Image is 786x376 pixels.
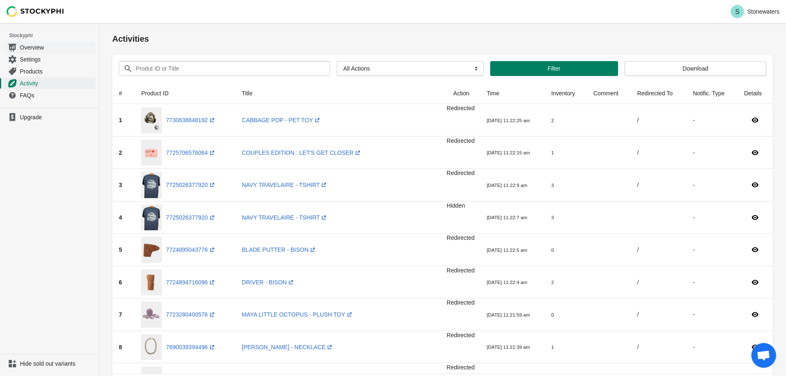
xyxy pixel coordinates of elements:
a: 7723280400576(opens a new window) [166,311,216,318]
small: 1 [551,344,554,350]
span: Overview [20,43,94,52]
span: Redirected [447,267,475,274]
small: 0 [551,247,554,253]
span: Redirected [447,137,475,144]
a: 7724894716096(opens a new window) [166,279,216,286]
td: / [630,298,686,331]
text: S [735,8,740,15]
small: [DATE] 11:22:9 am [487,182,527,188]
h1: Activities [112,33,773,45]
span: Stockyphi [9,31,99,40]
td: / [630,331,686,364]
small: 2 [551,279,554,285]
span: Redirected [447,299,475,306]
th: Inventory [545,83,587,104]
th: Product ID [135,83,235,104]
small: 0 [551,312,554,317]
small: [DATE] 11:21:59 am [487,312,530,317]
a: CABBAGE POP - PET TOY(opens a new window) [242,117,321,123]
span: FAQs [20,91,94,99]
th: Details [737,83,773,104]
small: [DATE] 11:22:7 am [487,215,527,220]
td: - [686,266,737,299]
a: MAYA LITTLE OCTOPUS - PLUSH TOY(opens a new window) [242,311,354,318]
small: [DATE] 11:22:5 am [487,247,527,253]
td: - [686,137,737,169]
span: 3 [119,182,122,188]
a: DRIVER - BISON(opens a new window) [242,279,295,286]
td: / [630,234,686,266]
span: Settings [20,55,94,64]
small: 2 [551,118,554,123]
img: 638079a0NAVY_20TRAVELAIRE_20-_20TSHIRT.jpg [141,205,162,231]
small: 3 [551,215,554,220]
img: 638079a0NAVY_20TRAVELAIRE_20-_20TSHIRT.jpg [141,172,162,198]
img: Stockyphi [7,6,64,17]
th: Action [447,83,480,104]
input: Produt ID or Title [135,61,315,76]
a: 7730638848192(opens a new window) [166,117,216,123]
a: 7725026377920(opens a new window) [166,182,216,188]
a: BLADE PUTTER - BISON(opens a new window) [242,246,317,253]
small: [DATE] 11:22:4 am [487,279,527,285]
img: e568fa21133110.jpg [141,270,162,296]
a: Overview [3,41,95,53]
span: Redirected [447,332,475,338]
small: 1 [551,150,554,155]
th: Redirected To [630,83,686,104]
a: 7724895043776(opens a new window) [166,246,216,253]
small: [DATE] 11:22:25 am [487,118,530,123]
img: 8e2b977e132644.jpg [141,334,162,360]
th: Title [235,83,447,104]
span: Redirected [447,364,475,371]
td: / [630,266,686,299]
th: Comment [587,83,630,104]
a: FAQs [3,89,95,101]
a: Upgrade [3,111,95,123]
td: - [686,201,737,234]
td: / [630,169,686,201]
a: Products [3,65,95,77]
span: Upgrade [20,113,94,121]
button: Filter [490,61,618,76]
a: COUPLES EDITION : LET'S GET CLOSER(opens a new window) [242,149,362,156]
a: Hide sold out variants [3,358,95,369]
img: 27ee5e15133111.jpg [141,237,162,263]
span: Activity [20,79,94,87]
a: 7725706576064(opens a new window) [166,149,216,156]
a: NAVY TRAVELAIRE - TSHIRT(opens a new window) [242,182,328,188]
a: [PERSON_NAME] - NECKLACE(opens a new window) [242,344,334,350]
button: Download [625,61,766,76]
a: Settings [3,53,95,65]
td: - [686,104,737,137]
span: Redirected [447,105,475,111]
a: Activity [3,77,95,89]
th: Notific. Type [686,83,737,104]
a: NAVY TRAVELAIRE - TSHIRT(opens a new window) [242,214,328,221]
span: Avatar with initials S [731,5,744,18]
td: - [686,234,737,266]
span: 1 [119,117,122,123]
span: 8 [119,344,122,350]
span: Products [20,67,94,76]
small: 3 [551,182,554,188]
span: 2 [119,149,122,156]
img: 8eaafd20132874.jpg [141,107,162,133]
th: Time [480,83,545,104]
span: 7 [119,311,122,318]
a: 7725026377920(opens a new window) [166,214,216,221]
td: - [686,331,737,364]
span: Hidden [447,202,465,209]
td: - [686,298,737,331]
a: Open chat [751,343,776,368]
img: 32740570130142.jpg [141,302,162,328]
span: Redirected [447,170,475,176]
th: # [112,83,135,104]
td: / [630,137,686,169]
a: 7690039394496(opens a new window) [166,344,216,350]
span: Download [682,65,708,72]
p: Stonewaters [747,8,779,15]
span: 4 [119,214,122,221]
span: 5 [119,246,122,253]
span: Redirected [447,234,475,241]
